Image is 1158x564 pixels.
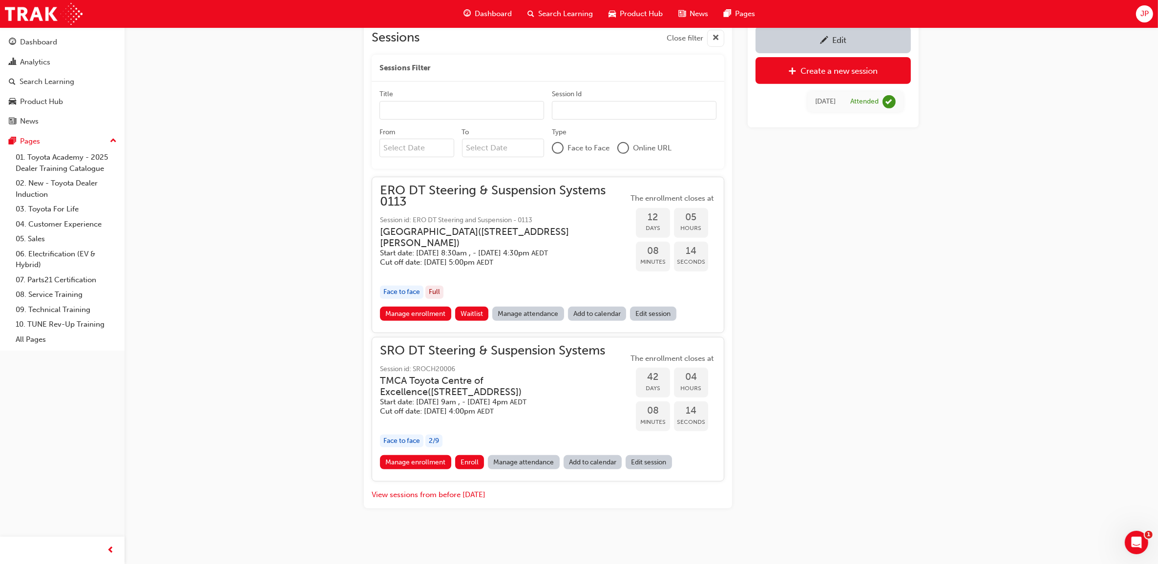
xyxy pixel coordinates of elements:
[477,407,494,416] span: Australian Eastern Daylight Time AEDT
[9,78,16,86] span: search-icon
[380,397,612,407] h5: Start date: [DATE] 9am , - [DATE] 4pm
[674,372,708,383] span: 04
[674,246,708,257] span: 14
[455,455,484,469] button: Enroll
[20,116,39,127] div: News
[4,33,121,51] a: Dashboard
[12,272,121,288] a: 07. Parts21 Certification
[815,96,836,107] div: Wed Sep 03 2025 08:30:00 GMT+1000 (Australian Eastern Standard Time)
[527,8,534,20] span: search-icon
[801,66,878,76] div: Create a new session
[564,455,622,469] a: Add to calendar
[620,8,663,20] span: Product Hub
[636,212,670,223] span: 12
[820,36,828,46] span: pencil-icon
[380,307,451,321] a: Manage enrollment
[636,383,670,394] span: Days
[626,455,672,469] a: Edit session
[1136,5,1153,22] button: JP
[380,345,628,356] span: SRO DT Steering & Suspension Systems
[667,33,703,44] span: Close filter
[1140,8,1149,20] span: JP
[735,8,755,20] span: Pages
[628,193,716,204] span: The enrollment closes at
[4,132,121,150] button: Pages
[380,407,612,416] h5: Cut off date: [DATE] 4:00pm
[674,417,708,428] span: Seconds
[380,226,612,249] h3: [GEOGRAPHIC_DATA] ( [STREET_ADDRESS][PERSON_NAME] )
[756,57,911,84] a: Create a new session
[531,249,548,257] span: Australian Eastern Daylight Time AEDT
[475,8,512,20] span: Dashboard
[380,345,716,474] button: SRO DT Steering & Suspension SystemsSession id: SROCH20006TMCA Toyota Centre of Excellence([STREE...
[462,127,469,137] div: To
[379,127,395,137] div: From
[4,31,121,132] button: DashboardAnalyticsSearch LearningProduct HubNews
[9,38,16,47] span: guage-icon
[455,307,489,321] button: Waitlist
[20,136,40,147] div: Pages
[492,307,564,321] a: Manage attendance
[636,246,670,257] span: 08
[425,286,443,299] div: Full
[716,4,763,24] a: pages-iconPages
[674,256,708,268] span: Seconds
[5,3,83,25] img: Trak
[4,93,121,111] a: Product Hub
[372,489,485,501] button: View sessions from before [DATE]
[380,249,612,258] h5: Start date: [DATE] 8:30am , - [DATE] 4:30pm
[538,8,593,20] span: Search Learning
[850,97,879,106] div: Attended
[380,286,423,299] div: Face to face
[20,57,50,68] div: Analytics
[4,112,121,130] a: News
[379,89,393,99] div: Title
[477,258,493,267] span: Australian Eastern Daylight Time AEDT
[9,98,16,106] span: car-icon
[12,332,121,347] a: All Pages
[12,302,121,317] a: 09. Technical Training
[724,8,731,20] span: pages-icon
[756,26,911,53] a: Edit
[9,137,16,146] span: pages-icon
[674,383,708,394] span: Hours
[463,8,471,20] span: guage-icon
[636,372,670,383] span: 42
[674,405,708,417] span: 14
[636,223,670,234] span: Days
[636,417,670,428] span: Minutes
[636,256,670,268] span: Minutes
[636,405,670,417] span: 08
[552,101,716,120] input: Session Id
[9,117,16,126] span: news-icon
[568,143,610,154] span: Face to Face
[12,176,121,202] a: 02. New - Toyota Dealer Induction
[425,435,442,448] div: 2 / 9
[678,8,686,20] span: news-icon
[9,58,16,67] span: chart-icon
[380,364,628,375] span: Session id: SROCH20006
[12,287,121,302] a: 08. Service Training
[380,185,716,324] button: ERO DT Steering & Suspension Systems 0113Session id: ERO DT Steering and Suspension - 0113[GEOGRA...
[1145,531,1153,539] span: 1
[628,353,716,364] span: The enrollment closes at
[380,215,628,226] span: Session id: ERO DT Steering and Suspension - 0113
[1125,531,1148,554] iframe: Intercom live chat
[12,231,121,247] a: 05. Sales
[883,95,896,108] span: learningRecordVerb_ATTEND-icon
[789,67,797,77] span: plus-icon
[461,310,483,318] span: Waitlist
[520,4,601,24] a: search-iconSearch Learning
[630,307,676,321] a: Edit session
[671,4,716,24] a: news-iconNews
[552,127,567,137] div: Type
[20,37,57,48] div: Dashboard
[488,455,560,469] a: Manage attendance
[712,32,719,44] span: cross-icon
[379,139,454,157] input: From
[107,544,115,557] span: prev-icon
[380,375,612,398] h3: TMCA Toyota Centre of Excellence ( [STREET_ADDRESS] )
[601,4,671,24] a: car-iconProduct Hub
